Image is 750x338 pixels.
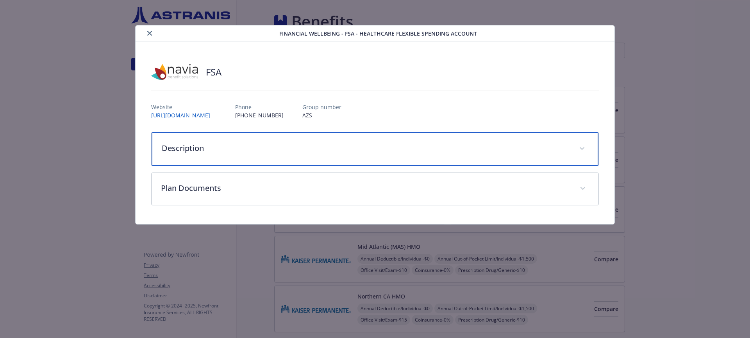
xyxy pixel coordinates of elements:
[235,111,284,119] p: [PHONE_NUMBER]
[151,60,198,84] img: Navia Benefit Solutions
[152,173,599,205] div: Plan Documents
[206,65,221,79] h2: FSA
[279,29,477,38] span: Financial Wellbeing - FSA - Healthcare Flexible Spending Account
[75,25,675,225] div: details for plan Financial Wellbeing - FSA - Healthcare Flexible Spending Account
[151,111,216,119] a: [URL][DOMAIN_NAME]
[152,132,599,166] div: Description
[235,103,284,111] p: Phone
[145,29,154,38] button: close
[162,142,570,154] p: Description
[302,103,341,111] p: Group number
[302,111,341,119] p: AZS
[151,103,216,111] p: Website
[161,182,571,194] p: Plan Documents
